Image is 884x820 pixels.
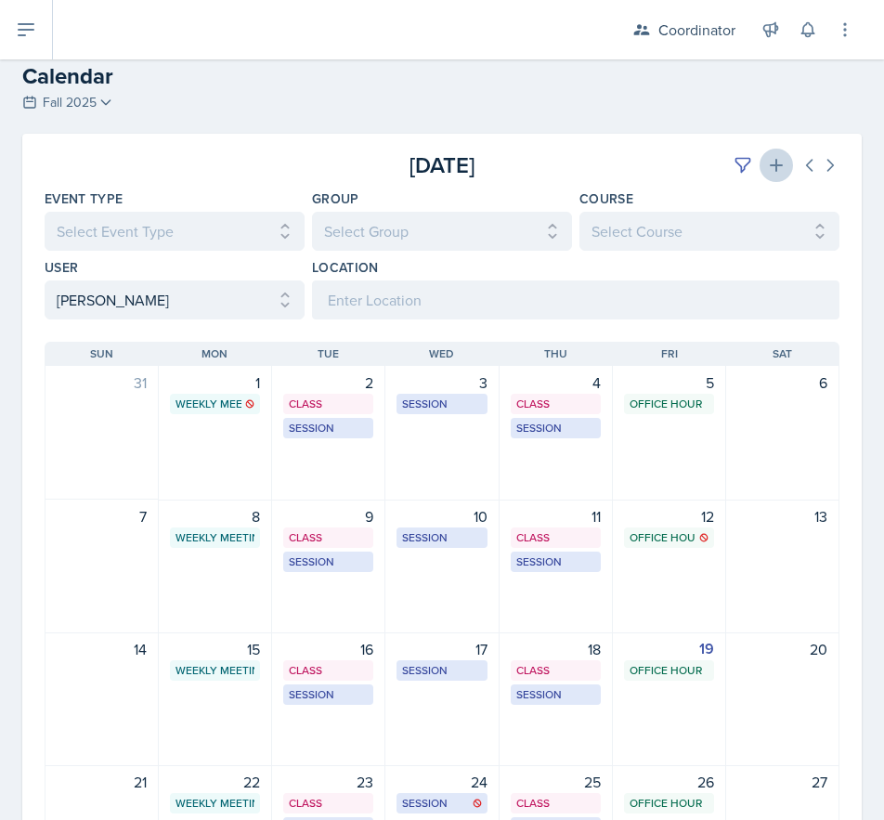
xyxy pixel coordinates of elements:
[630,529,708,546] div: Office Hour
[661,345,678,362] span: Fri
[396,505,487,527] div: 10
[516,662,595,679] div: Class
[658,19,735,41] div: Coordinator
[289,553,368,570] div: Session
[175,662,254,679] div: Weekly Meeting
[170,771,260,793] div: 22
[283,771,373,793] div: 23
[737,638,827,660] div: 20
[57,371,147,394] div: 31
[22,59,862,93] h2: Calendar
[312,189,359,208] label: Group
[90,345,113,362] span: Sun
[579,189,633,208] label: Course
[175,795,254,812] div: Weekly Meeting
[624,638,714,660] div: 19
[283,638,373,660] div: 16
[737,771,827,793] div: 27
[396,771,487,793] div: 24
[289,420,368,436] div: Session
[511,505,601,527] div: 11
[283,505,373,527] div: 9
[318,345,339,362] span: Tue
[737,371,827,394] div: 6
[402,529,481,546] div: Session
[516,686,595,703] div: Session
[630,396,708,412] div: Office Hour
[773,345,792,362] span: Sat
[396,638,487,660] div: 17
[289,529,368,546] div: Class
[737,505,827,527] div: 13
[175,396,254,412] div: Weekly Meeting
[45,189,123,208] label: Event Type
[511,771,601,793] div: 25
[57,638,147,660] div: 14
[289,795,368,812] div: Class
[283,371,373,394] div: 2
[289,662,368,679] div: Class
[624,505,714,527] div: 12
[402,396,481,412] div: Session
[289,396,368,412] div: Class
[57,771,147,793] div: 21
[312,258,379,277] label: Location
[516,529,595,546] div: Class
[309,149,574,182] div: [DATE]
[201,345,227,362] span: Mon
[630,662,708,679] div: Office Hour
[43,93,97,112] span: Fall 2025
[624,771,714,793] div: 26
[45,258,78,277] label: User
[402,662,481,679] div: Session
[170,371,260,394] div: 1
[312,280,839,319] input: Enter Location
[516,420,595,436] div: Session
[396,371,487,394] div: 3
[516,396,595,412] div: Class
[516,795,595,812] div: Class
[429,345,454,362] span: Wed
[511,638,601,660] div: 18
[175,529,254,546] div: Weekly Meeting
[170,638,260,660] div: 15
[289,686,368,703] div: Session
[57,505,147,527] div: 7
[624,371,714,394] div: 5
[630,795,708,812] div: Office Hour
[170,505,260,527] div: 8
[402,795,481,812] div: Session
[544,345,567,362] span: Thu
[516,553,595,570] div: Session
[511,371,601,394] div: 4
